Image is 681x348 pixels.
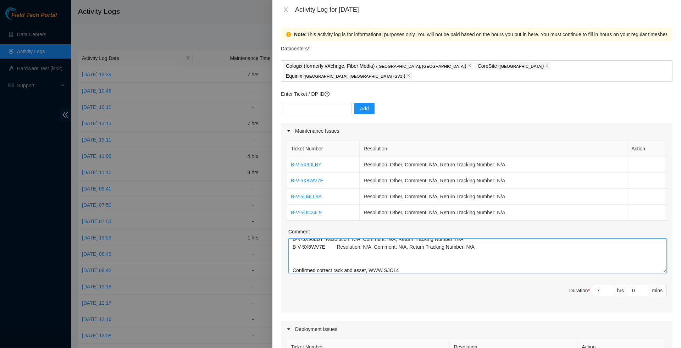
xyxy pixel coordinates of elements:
[360,105,369,112] span: Add
[294,31,306,38] strong: Note:
[287,327,291,331] span: caret-right
[468,64,471,68] span: close
[286,62,466,70] p: Cologix (formerly vXchnge, Fiber Media) )
[360,205,627,221] td: Resolution: Other, Comment: N/A, Return Tracking Number: N/A
[360,189,627,205] td: Resolution: Other, Comment: N/A, Return Tracking Number: N/A
[478,62,544,70] p: CoreSite )
[627,141,667,157] th: Action
[288,228,310,236] label: Comment
[545,64,549,68] span: close
[648,285,667,296] div: mins
[281,41,310,53] p: Datacenters
[498,64,542,68] span: ( [GEOGRAPHIC_DATA]
[360,173,627,189] td: Resolution: Other, Comment: N/A, Return Tracking Number: N/A
[376,64,465,68] span: ( [GEOGRAPHIC_DATA], [GEOGRAPHIC_DATA]
[291,210,322,215] a: B-V-5OC24L9
[291,194,322,199] a: B-V-5LMLL9A
[281,90,672,98] p: Enter Ticket / DP ID
[283,7,289,12] span: close
[304,74,404,78] span: ( [GEOGRAPHIC_DATA], [GEOGRAPHIC_DATA] (SV1)
[360,157,627,173] td: Resolution: Other, Comment: N/A, Return Tracking Number: N/A
[281,6,291,13] button: Close
[407,74,410,78] span: close
[287,129,291,133] span: caret-right
[281,321,672,337] div: Deployment Issues
[287,141,360,157] th: Ticket Number
[325,92,330,96] span: question-circle
[569,287,590,294] div: Duration
[281,123,672,139] div: Maintenance Issues
[291,162,321,167] a: B-V-5X90LBY
[354,103,375,114] button: Add
[613,285,628,296] div: hrs
[286,72,405,80] p: Equinix )
[360,141,627,157] th: Resolution
[286,32,291,37] span: exclamation-circle
[295,6,672,13] div: Activity Log for [DATE]
[291,178,323,183] a: B-V-5X8WV7E
[288,238,667,273] textarea: Comment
